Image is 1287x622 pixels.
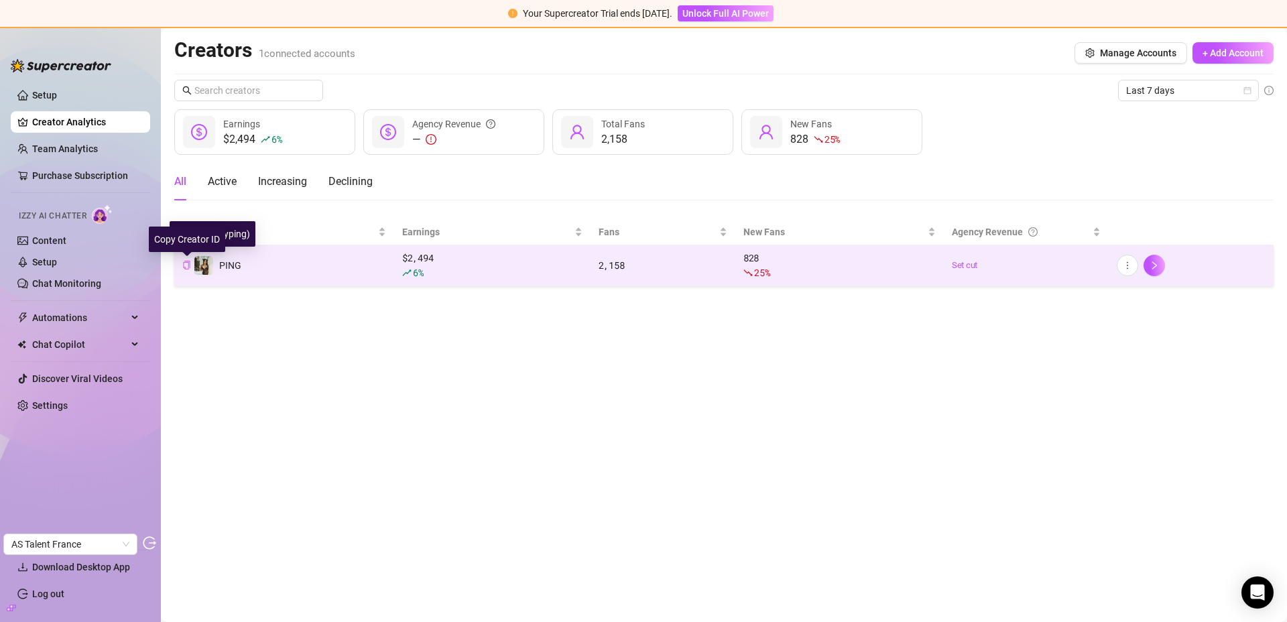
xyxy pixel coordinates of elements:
[1123,261,1132,270] span: more
[174,219,394,245] th: Name
[328,174,373,190] div: Declining
[191,124,207,140] span: dollar-circle
[591,219,735,245] th: Fans
[380,124,396,140] span: dollar-circle
[1203,48,1264,58] span: + Add Account
[743,268,753,277] span: fall
[32,307,127,328] span: Automations
[601,131,645,147] div: 2,158
[1241,576,1274,609] div: Open Intercom Messenger
[174,174,186,190] div: All
[1243,86,1251,95] span: calendar
[952,225,1090,239] div: Agency Revenue
[17,312,28,323] span: thunderbolt
[194,83,304,98] input: Search creators
[143,536,156,550] span: logout
[1100,48,1176,58] span: Manage Accounts
[194,256,213,275] img: PING
[17,562,28,572] span: download
[743,225,925,239] span: New Fans
[523,8,672,19] span: Your Supercreator Trial ends [DATE].
[402,268,412,277] span: rise
[412,117,495,131] div: Agency Revenue
[402,251,583,280] div: $ 2,494
[32,257,57,267] a: Setup
[814,135,823,144] span: fall
[601,119,645,129] span: Total Fans
[32,111,139,133] a: Creator Analytics
[149,227,225,252] div: Copy Creator ID
[259,48,355,60] span: 1 connected accounts
[824,133,840,145] span: 25 %
[758,124,774,140] span: user
[223,131,282,147] div: $2,494
[32,562,130,572] span: Download Desktop App
[32,400,68,411] a: Settings
[413,266,423,279] span: 6 %
[1085,48,1095,58] span: setting
[182,86,192,95] span: search
[7,603,16,613] span: build
[569,124,585,140] span: user
[32,90,57,101] a: Setup
[1192,42,1274,64] button: + Add Account
[182,225,375,239] span: Name
[182,261,191,269] span: copy
[1150,261,1159,270] span: right
[11,534,129,554] span: AS Talent France
[170,221,255,247] div: PING (@onlyping)
[743,251,936,280] div: 828
[952,259,1101,272] a: Set cut
[271,133,282,145] span: 6 %
[32,143,98,154] a: Team Analytics
[754,266,770,279] span: 25 %
[426,134,436,145] span: exclamation-circle
[790,119,832,129] span: New Fans
[92,204,113,224] img: AI Chatter
[19,210,86,223] span: Izzy AI Chatter
[394,219,591,245] th: Earnings
[508,9,517,18] span: exclamation-circle
[412,131,495,147] div: —
[258,174,307,190] div: Increasing
[1144,255,1165,276] button: right
[261,135,270,144] span: rise
[32,278,101,289] a: Chat Monitoring
[32,235,66,246] a: Content
[678,8,774,19] a: Unlock Full AI Power
[32,334,127,355] span: Chat Copilot
[402,225,572,239] span: Earnings
[182,260,191,270] button: Copy Creator ID
[174,38,355,63] h2: Creators
[735,219,944,245] th: New Fans
[208,174,237,190] div: Active
[17,340,26,349] img: Chat Copilot
[32,373,123,384] a: Discover Viral Videos
[223,119,260,129] span: Earnings
[1126,80,1251,101] span: Last 7 days
[682,8,769,19] span: Unlock Full AI Power
[678,5,774,21] button: Unlock Full AI Power
[486,117,495,131] span: question-circle
[790,131,840,147] div: 828
[599,225,717,239] span: Fans
[32,165,139,186] a: Purchase Subscription
[11,59,111,72] img: logo-BBDzfeDw.svg
[1028,225,1038,239] span: question-circle
[1075,42,1187,64] button: Manage Accounts
[32,588,64,599] a: Log out
[219,260,241,271] span: PING
[599,258,727,273] div: 2,158
[1264,86,1274,95] span: info-circle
